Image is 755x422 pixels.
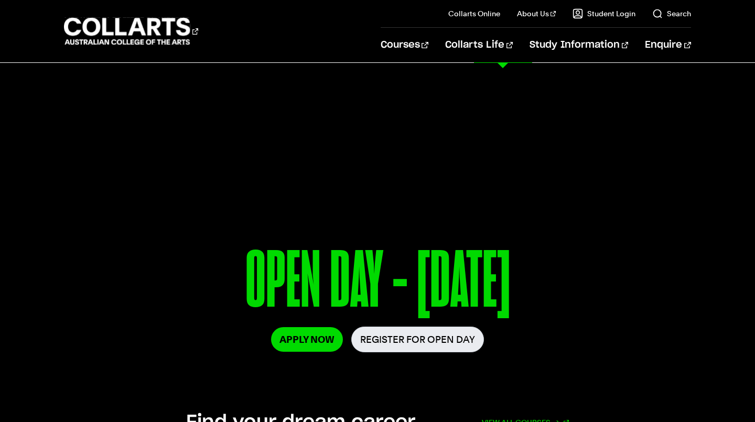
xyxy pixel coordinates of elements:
a: Collarts Life [445,28,513,62]
p: OPEN DAY - [DATE] [64,240,691,327]
a: Study Information [530,28,628,62]
a: About Us [517,8,556,19]
div: Go to homepage [64,16,198,46]
a: Enquire [645,28,691,62]
a: Register for Open Day [351,327,484,352]
a: Apply Now [271,327,343,352]
a: Courses [381,28,428,62]
a: Search [652,8,691,19]
a: Collarts Online [448,8,500,19]
a: Student Login [573,8,635,19]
